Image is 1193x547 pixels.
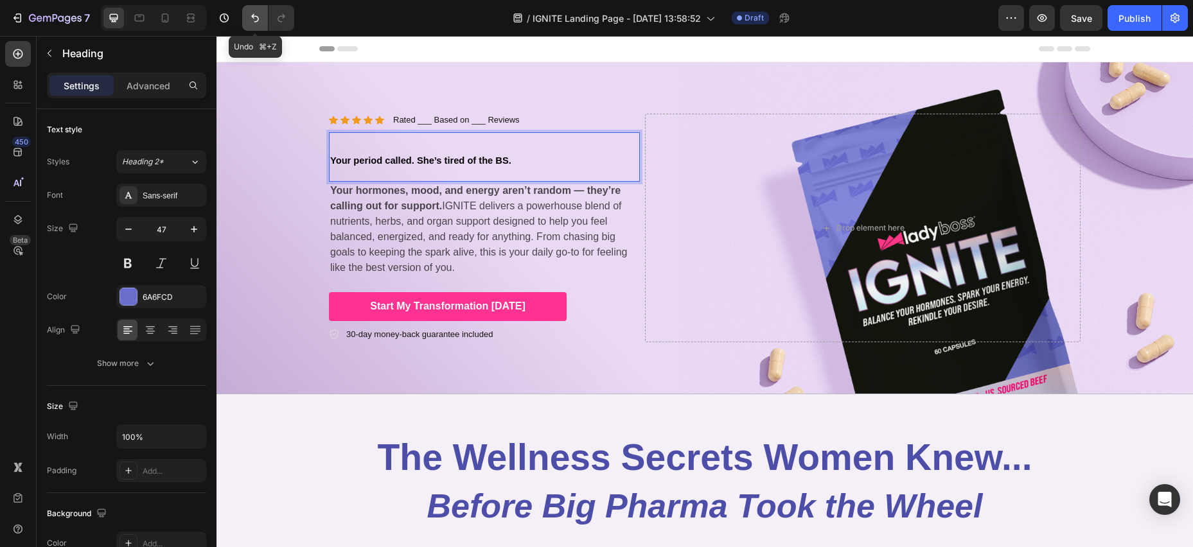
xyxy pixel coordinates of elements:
[47,220,81,238] div: Size
[217,36,1193,547] iframe: Design area
[745,12,764,24] span: Draft
[12,137,31,147] div: 450
[143,465,203,477] div: Add...
[47,189,63,201] div: Font
[1071,13,1092,24] span: Save
[5,5,96,31] button: 7
[47,352,206,375] button: Show more
[161,401,816,442] span: The Wellness Secrets Women Knew...
[47,124,82,135] div: Text style
[64,79,100,92] p: Settings
[533,12,701,25] span: IGNITE Landing Page - [DATE] 13:58:52
[47,322,83,339] div: Align
[62,46,201,61] p: Heading
[47,291,67,302] div: Color
[143,291,203,303] div: 6A6FCD
[1118,12,1151,25] div: Publish
[116,150,206,173] button: Heading 2*
[1149,484,1180,515] div: Open Intercom Messenger
[47,505,109,523] div: Background
[242,5,294,31] div: Undo/Redo
[122,156,164,168] span: Heading 2*
[1108,5,1162,31] button: Publish
[127,79,170,92] p: Advanced
[47,398,81,415] div: Size
[143,190,203,202] div: Sans-serif
[211,451,766,489] i: Before Big Pharma Took the Wheel
[620,187,688,197] div: Drop element here
[527,12,530,25] span: /
[84,10,90,26] p: 7
[47,156,69,168] div: Styles
[97,357,157,370] div: Show more
[117,425,206,448] input: Auto
[1060,5,1102,31] button: Save
[47,465,76,476] div: Padding
[47,431,68,442] div: Width
[10,235,31,245] div: Beta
